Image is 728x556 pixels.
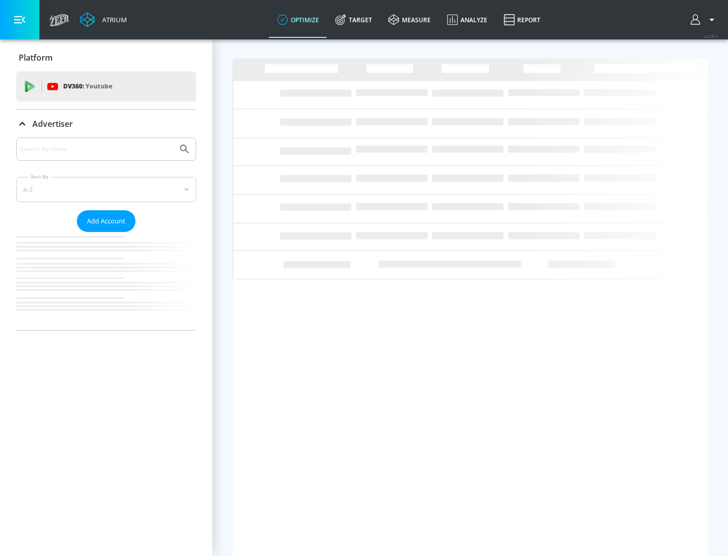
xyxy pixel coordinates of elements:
[20,143,173,156] input: Search by name
[63,81,112,92] p: DV360:
[269,2,327,38] a: optimize
[16,232,196,330] nav: list of Advertiser
[98,15,127,24] div: Atrium
[327,2,380,38] a: Target
[439,2,495,38] a: Analyze
[80,12,127,27] a: Atrium
[380,2,439,38] a: measure
[704,33,718,39] span: v 4.28.0
[16,137,196,330] div: Advertiser
[16,177,196,202] div: A-Z
[19,52,53,63] p: Platform
[32,118,73,129] p: Advertiser
[29,173,51,180] label: Sort By
[77,210,135,232] button: Add Account
[16,71,196,102] div: DV360: Youtube
[87,215,125,227] span: Add Account
[16,43,196,72] div: Platform
[495,2,549,38] a: Report
[16,110,196,138] div: Advertiser
[85,81,112,91] p: Youtube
